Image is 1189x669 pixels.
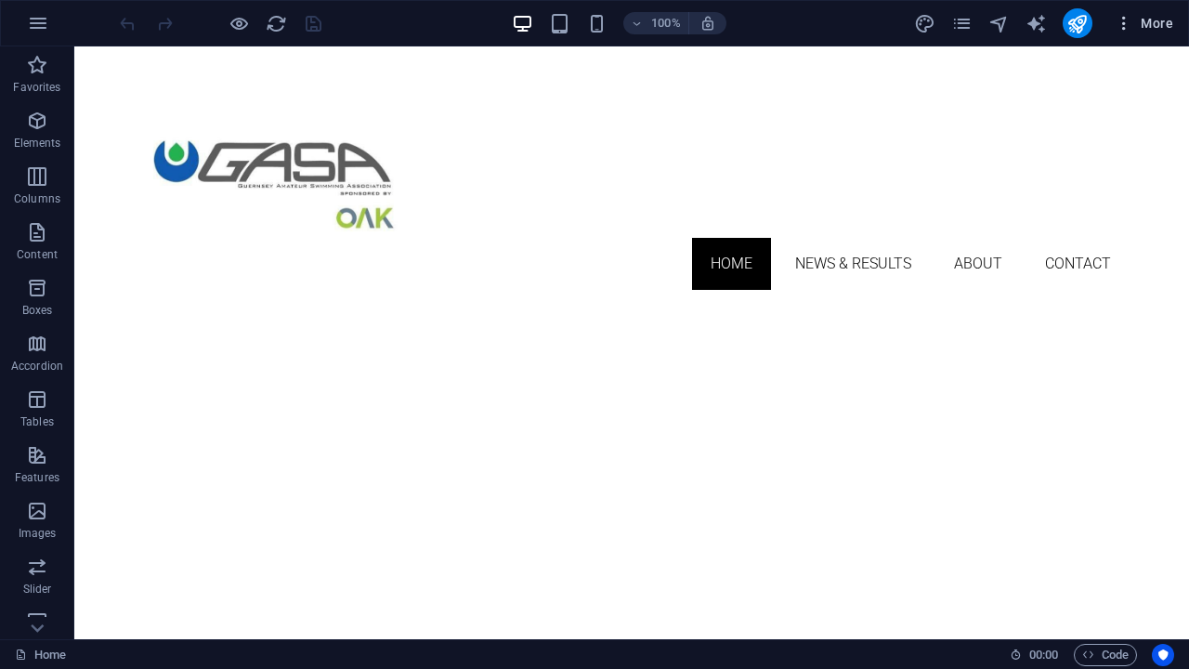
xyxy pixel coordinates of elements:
i: Pages (Ctrl+Alt+S) [951,13,973,34]
p: Images [19,526,57,541]
i: Reload page [266,13,287,34]
h6: 100% [651,12,681,34]
span: : [1042,648,1045,662]
i: AI Writer [1026,13,1047,34]
p: Content [17,247,58,262]
p: Columns [14,191,60,206]
p: Favorites [13,80,60,95]
button: text_generator [1026,12,1048,34]
button: navigator [988,12,1011,34]
button: pages [951,12,973,34]
p: Accordion [11,359,63,374]
p: Slider [23,582,52,597]
button: 100% [623,12,689,34]
i: On resize automatically adjust zoom level to fit chosen device. [699,15,716,32]
p: Tables [20,414,54,429]
i: Navigator [988,13,1010,34]
span: More [1115,14,1173,33]
button: design [914,12,936,34]
p: Elements [14,136,61,151]
span: Code [1082,644,1129,666]
a: Click to cancel selection. Double-click to open Pages [15,644,66,666]
button: publish [1063,8,1092,38]
button: Code [1074,644,1137,666]
i: Design (Ctrl+Alt+Y) [914,13,935,34]
h6: Session time [1010,644,1059,666]
button: More [1107,8,1181,38]
p: Boxes [22,303,53,318]
button: Usercentrics [1152,644,1174,666]
span: 00 00 [1029,644,1058,666]
button: Click here to leave preview mode and continue editing [228,12,250,34]
p: Features [15,470,59,485]
button: reload [265,12,287,34]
